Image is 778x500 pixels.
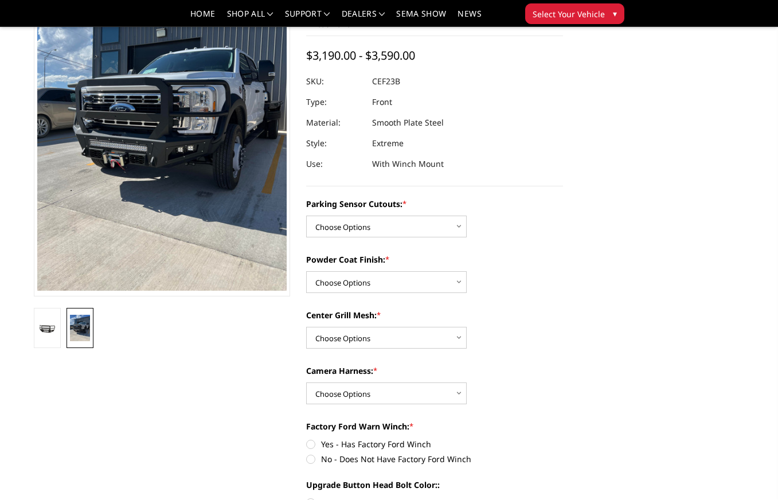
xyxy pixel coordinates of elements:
button: Select Your Vehicle [525,3,624,24]
span: Select Your Vehicle [533,8,605,20]
a: Dealers [342,10,385,26]
label: Factory Ford Warn Winch: [306,420,563,432]
dd: With Winch Mount [372,154,444,174]
dt: Type: [306,92,363,112]
label: No - Does Not Have Factory Ford Winch [306,453,563,465]
img: 2023-2025 Ford F250-350-A2 Series-Extreme Front Bumper (winch mount) [37,325,57,334]
a: Home [190,10,215,26]
dd: Smooth Plate Steel [372,112,444,133]
label: Center Grill Mesh: [306,309,563,321]
dd: Extreme [372,133,404,154]
dd: CEF23B [372,71,400,92]
dt: Style: [306,133,363,154]
span: ▾ [613,7,617,19]
a: News [458,10,481,26]
dt: Material: [306,112,363,133]
label: Yes - Has Factory Ford Winch [306,438,563,450]
label: Upgrade Button Head Bolt Color:: [306,479,563,491]
a: Support [285,10,330,26]
dd: Front [372,92,392,112]
label: Parking Sensor Cutouts: [306,198,563,210]
iframe: Chat Widget [721,445,778,500]
dt: SKU: [306,71,363,92]
a: Write a Review [306,19,356,29]
dt: Use: [306,154,363,174]
label: Powder Coat Finish: [306,253,563,265]
label: Camera Harness: [306,365,563,377]
a: shop all [227,10,273,26]
span: $3,190.00 - $3,590.00 [306,48,415,63]
a: SEMA Show [396,10,446,26]
img: 2023-2025 Ford F250-350-A2 Series-Extreme Front Bumper (winch mount) [70,315,90,342]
